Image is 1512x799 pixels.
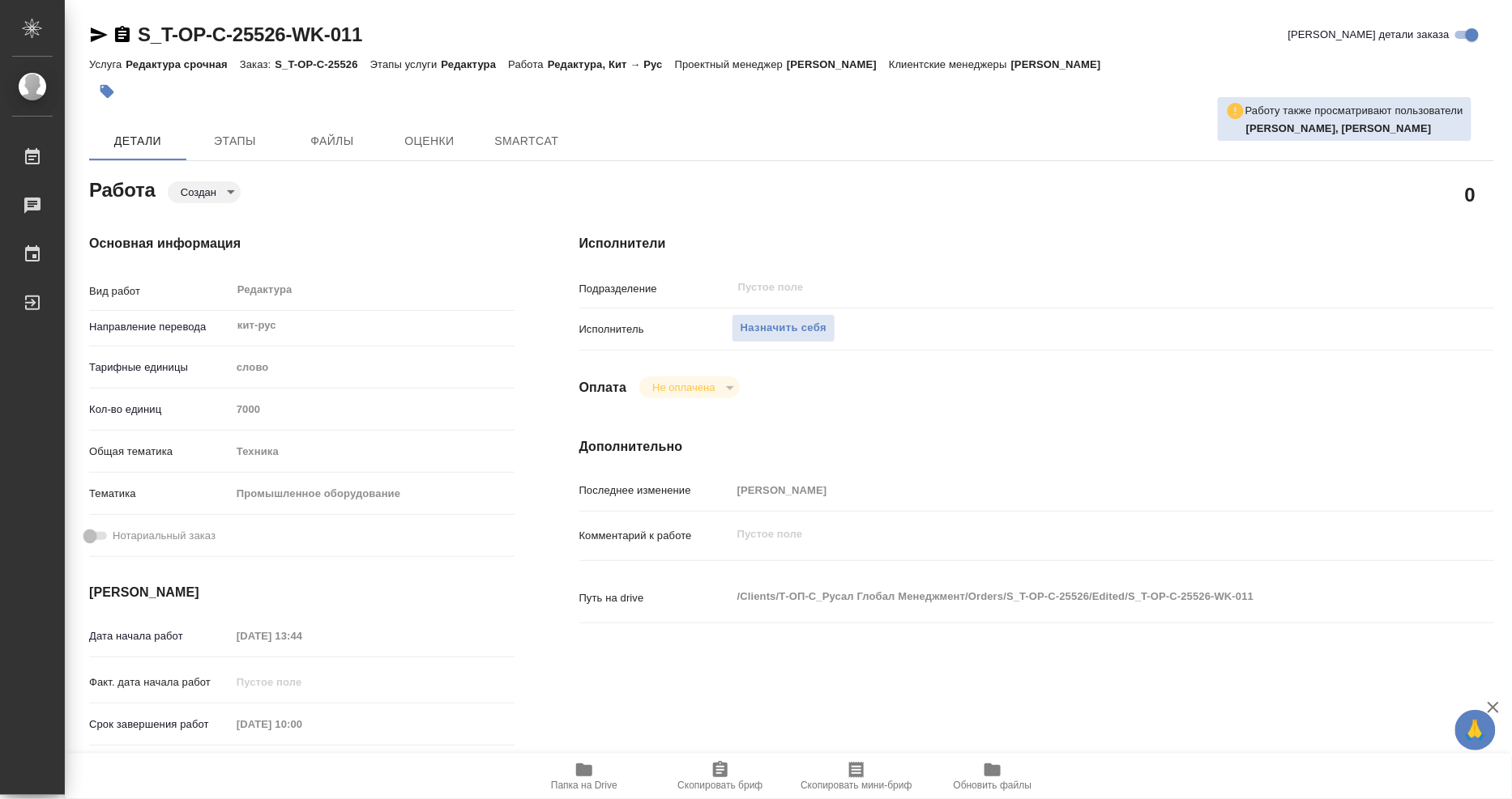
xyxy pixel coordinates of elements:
[89,25,109,45] button: Скопировать ссылку для ЯМессенджера
[391,131,468,151] span: Оценки
[231,670,373,694] input: Пустое поле
[231,624,373,648] input: Пустое поле
[1455,710,1496,750] button: 🙏
[579,281,732,297] p: Подразделение
[168,181,241,203] div: Создан
[508,58,548,70] p: Работа
[677,780,762,791] span: Скопировать бриф
[89,628,231,644] p: Дата начала работ
[89,444,231,460] p: Общая тематика
[579,378,627,397] h4: Оплата
[99,131,177,151] span: Детали
[954,780,1032,791] span: Обновить файлы
[732,478,1418,502] input: Пустое поле
[801,780,912,791] span: Скопировать мини-бриф
[275,58,369,70] p: S_T-OP-C-25526
[1245,103,1463,119] p: Работу также просматривают пользователи
[516,754,652,799] button: Папка на Drive
[741,319,826,338] span: Назначить себя
[231,438,515,465] div: Техника
[231,354,515,381] div: слово
[113,528,216,544] span: Нотариальный заказ
[89,74,125,109] button: Добавить тэг
[196,131,274,151] span: Этапы
[1465,181,1476,208] h2: 0
[579,590,732,606] p: Путь на drive
[579,321,732,338] p: Исполнитель
[488,131,566,151] span: SmartCat
[370,58,442,70] p: Этапы услуги
[579,234,1494,253] h4: Исполнители
[579,482,732,499] p: Последнее изменение
[675,58,787,70] p: Проектный менеджер
[231,480,515,508] div: Промышленное оборудование
[89,583,515,602] h4: [PERSON_NAME]
[548,58,675,70] p: Редактура, Кит → Рус
[1462,713,1489,747] span: 🙏
[551,780,617,791] span: Папка на Drive
[89,319,231,335] p: Направление перевода
[176,185,221,199] button: Создан
[925,754,1061,799] button: Обновить файлы
[788,754,925,799] button: Скопировать мини-бриф
[89,58,126,70] p: Услуга
[89,283,231,300] p: Вид работ
[89,234,515,253] h4: Основная информация
[647,380,720,394] button: Не оплачена
[89,716,231,733] p: Срок завершения работ
[1246,121,1463,137] p: Журавлева Александра, Кушниров Алексей
[240,58,275,70] p: Заказ:
[732,314,835,342] button: Назначить себя
[579,437,1494,457] h4: Дополнительно
[89,174,156,203] h2: Работа
[231,397,515,421] input: Пустое поле
[89,486,231,502] p: Тематика
[1288,27,1450,43] span: [PERSON_NAME] детали заказа
[579,528,732,544] p: Комментарий к работе
[89,674,231,691] p: Факт. дата начала работ
[442,58,509,70] p: Редактура
[652,754,788,799] button: Скопировать бриф
[737,278,1380,297] input: Пустое поле
[639,376,739,398] div: Создан
[113,25,132,45] button: Скопировать ссылку
[787,58,889,70] p: [PERSON_NAME]
[89,359,231,376] p: Тарифные единицы
[732,583,1418,610] textarea: /Clients/Т-ОП-С_Русал Глобал Менеджмент/Orders/S_T-OP-C-25526/Edited/S_T-OP-C-25526-WK-011
[1011,58,1113,70] p: [PERSON_NAME]
[138,23,362,45] a: S_T-OP-C-25526-WK-011
[231,712,373,736] input: Пустое поле
[89,402,231,418] p: Кол-во единиц
[126,58,239,70] p: Редактура срочная
[889,58,1011,70] p: Клиентские менеджеры
[293,131,371,151] span: Файлы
